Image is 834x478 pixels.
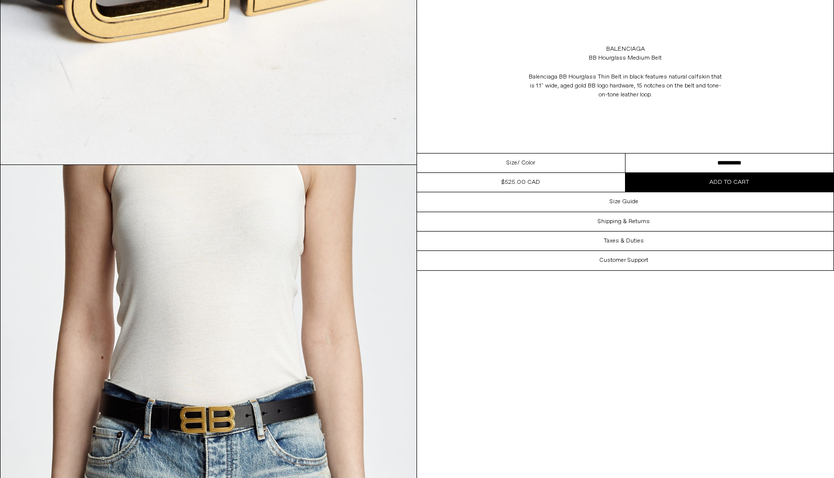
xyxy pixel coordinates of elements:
a: Balenciaga [606,45,645,54]
: Balenciaga BB Hourglass Thin Belt in black features natural calfskin that is 1.1" wide, aged gold... [526,73,725,99]
h3: Size Guide [610,198,638,205]
button: Add to cart [625,173,834,192]
span: Size [506,159,517,167]
h3: Customer Support [599,257,648,264]
h3: Taxes & Duties [604,238,644,244]
div: BB Hourglass Medium Belt [589,54,662,63]
span: Add to cart [709,178,749,186]
div: $525.00 CAD [501,178,540,187]
h3: Shipping & Returns [598,218,650,225]
span: / Color [517,159,535,167]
